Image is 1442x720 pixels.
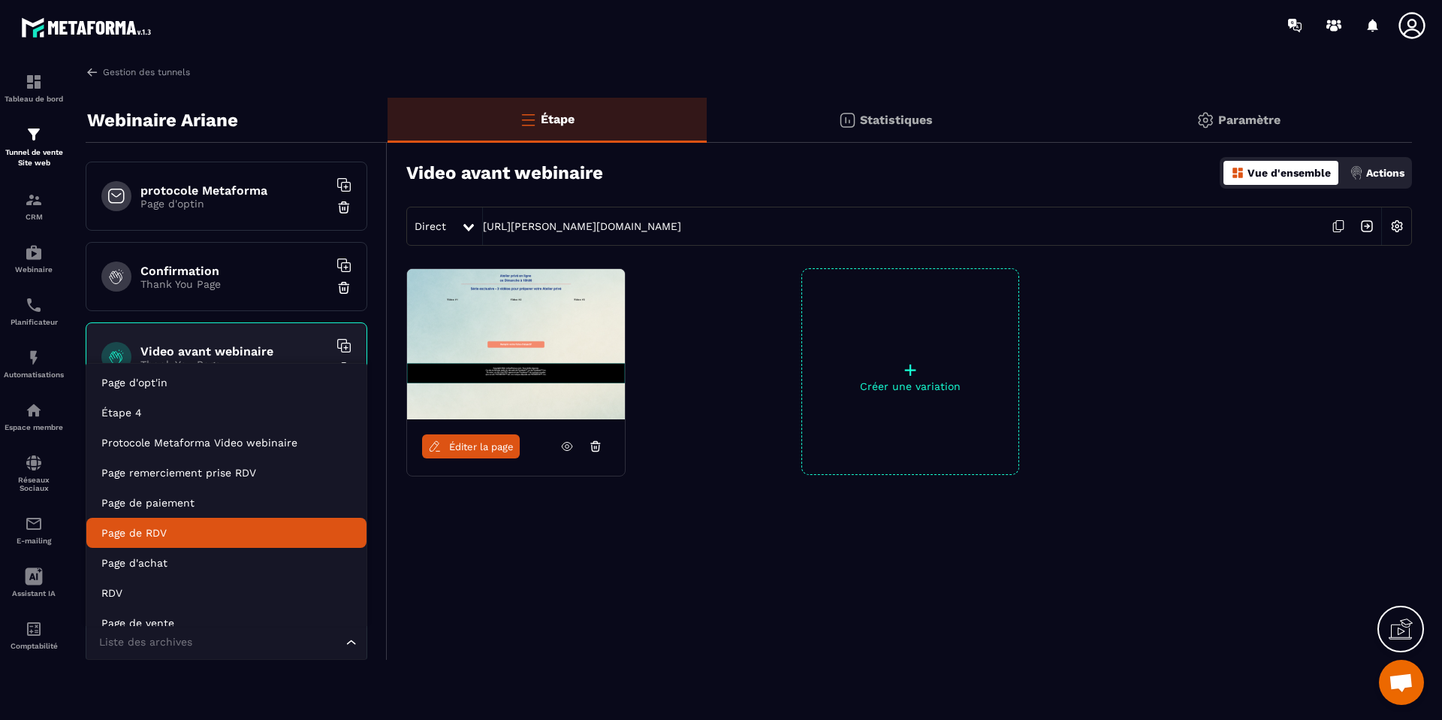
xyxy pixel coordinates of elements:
p: Page remerciement prise RDV [101,465,351,480]
img: bars-o.4a397970.svg [519,110,537,129]
p: Statistiques [860,113,933,127]
p: Planificateur [4,318,64,326]
p: Page d'achat [101,555,351,570]
p: Tunnel de vente Site web [4,147,64,168]
a: Éditer la page [422,434,520,458]
img: setting-w.858f3a88.svg [1383,212,1411,241]
img: automations [25,244,43,262]
a: schedulerschedulerPlanificateur [4,285,64,337]
a: accountantaccountantComptabilité [4,609,64,661]
p: Thank You Page [140,278,328,290]
a: formationformationTableau de bord [4,62,64,114]
img: formation [25,73,43,91]
img: trash [336,200,351,215]
p: Page de paiement [101,495,351,510]
p: Page de vente [101,616,351,631]
img: formation [25,191,43,209]
img: automations [25,401,43,419]
p: Assistant IA [4,589,64,597]
img: image [407,269,625,419]
p: Vue d'ensemble [1247,167,1331,179]
p: Page d'optin [140,198,328,210]
p: Comptabilité [4,642,64,650]
img: arrow-next.bcc2205e.svg [1353,212,1381,241]
h6: protocole Metaforma [140,183,328,198]
img: social-network [25,454,43,472]
h3: Video avant webinaire [406,162,603,183]
p: Réseaux Sociaux [4,476,64,492]
img: logo [21,14,156,41]
img: accountant [25,620,43,638]
p: Étape [541,112,575,126]
img: email [25,515,43,533]
img: actions.d6e523a2.png [1350,166,1363,180]
h6: Video avant webinaire [140,344,328,358]
div: Search for option [86,625,367,660]
a: Assistant IA [4,556,64,609]
img: arrow [86,65,99,79]
div: Ouvrir le chat [1379,660,1424,705]
img: stats.20deebd0.svg [838,111,856,129]
img: trash [336,280,351,295]
p: Créer une variation [802,380,1018,392]
img: formation [25,126,43,144]
p: Webinaire [4,265,64,274]
a: formationformationCRM [4,180,64,232]
a: automationsautomationsWebinaire [4,232,64,285]
p: Actions [1366,167,1404,179]
img: trash [336,361,351,376]
p: + [802,359,1018,380]
p: Protocole Metaforma Video webinaire [101,435,351,450]
p: Tableau de bord [4,95,64,103]
img: dashboard-orange.40269519.svg [1231,166,1244,180]
h6: Confirmation [140,264,328,278]
span: Direct [415,220,446,232]
p: E-mailing [4,537,64,545]
p: CRM [4,213,64,221]
span: Éditer la page [449,441,514,452]
a: automationsautomationsEspace membre [4,390,64,443]
input: Search for option [95,634,342,651]
a: [URL][PERSON_NAME][DOMAIN_NAME] [483,220,681,232]
a: automationsautomationsAutomatisations [4,337,64,390]
img: automations [25,349,43,367]
a: emailemailE-mailing [4,504,64,556]
p: Paramètre [1218,113,1281,127]
a: social-networksocial-networkRéseaux Sociaux [4,443,64,504]
p: Thank You Page [140,358,328,371]
p: Automatisations [4,371,64,379]
p: Page d'opt'in [101,375,351,390]
a: formationformationTunnel de vente Site web [4,114,64,180]
a: Gestion des tunnels [86,65,190,79]
p: Page de RDV [101,525,351,540]
img: scheduler [25,296,43,314]
p: Étape 4 [101,405,351,420]
p: RDV [101,585,351,601]
p: Webinaire Ariane [87,105,238,135]
p: Espace membre [4,423,64,431]
img: setting-gr.5f69749f.svg [1196,111,1214,129]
